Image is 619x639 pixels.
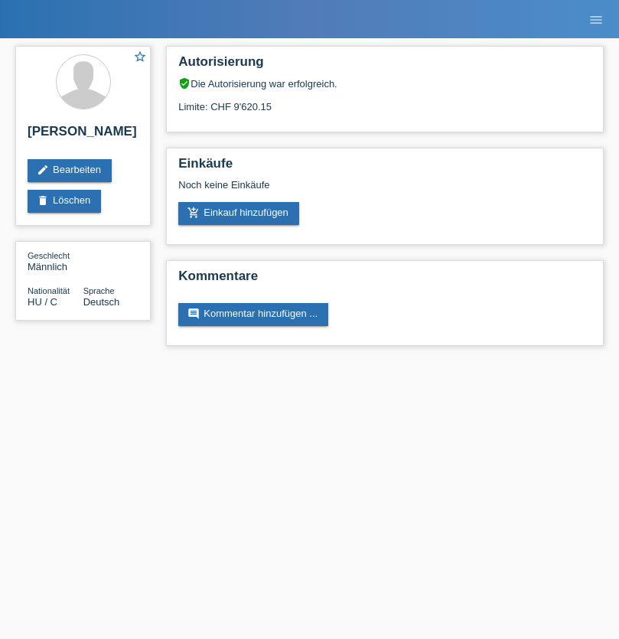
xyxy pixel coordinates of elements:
[187,308,200,320] i: comment
[28,249,83,272] div: Männlich
[83,296,120,308] span: Deutsch
[581,15,611,24] a: menu
[178,269,591,292] h2: Kommentare
[588,12,604,28] i: menu
[178,77,591,90] div: Die Autorisierung war erfolgreich.
[178,156,591,179] h2: Einkäufe
[178,202,299,225] a: add_shopping_cartEinkauf hinzufügen
[187,207,200,219] i: add_shopping_cart
[28,286,70,295] span: Nationalität
[178,77,191,90] i: verified_user
[133,50,147,64] i: star_border
[28,190,101,213] a: deleteLöschen
[178,303,328,326] a: commentKommentar hinzufügen ...
[133,50,147,66] a: star_border
[28,251,70,260] span: Geschlecht
[37,164,49,176] i: edit
[178,179,591,202] div: Noch keine Einkäufe
[28,124,138,147] h2: [PERSON_NAME]
[28,159,112,182] a: editBearbeiten
[83,286,115,295] span: Sprache
[178,54,591,77] h2: Autorisierung
[178,90,591,112] div: Limite: CHF 9'620.15
[37,194,49,207] i: delete
[28,296,57,308] span: Ungarn / C / 28.01.2015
